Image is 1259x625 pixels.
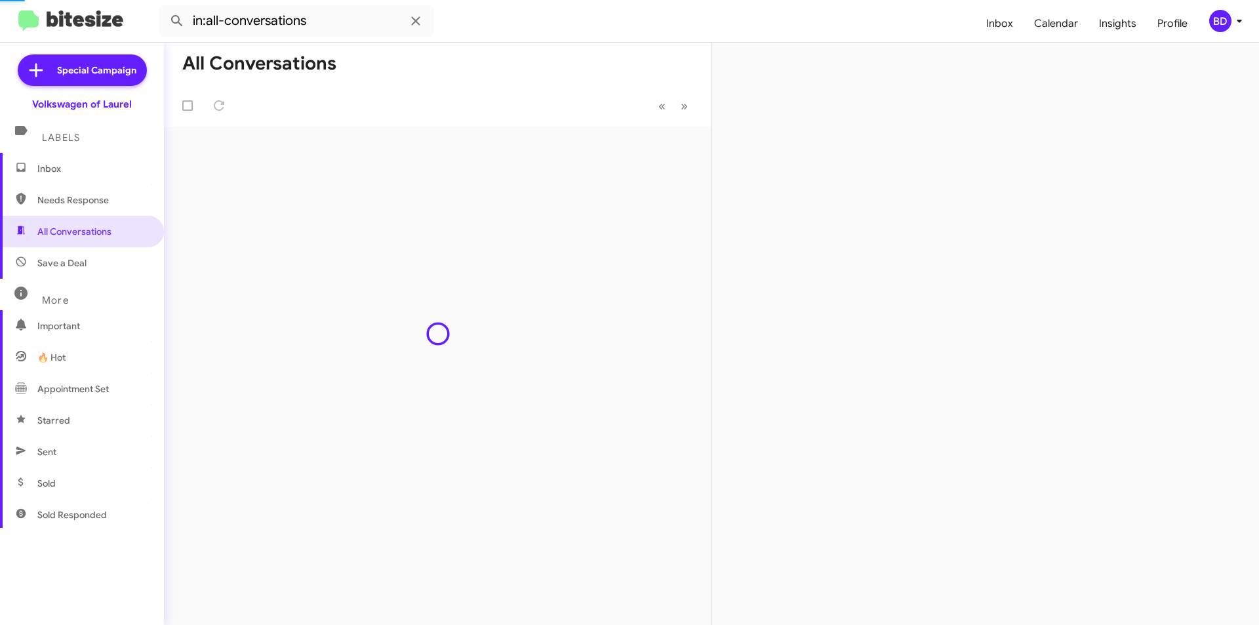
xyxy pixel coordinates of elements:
a: Calendar [1024,5,1089,43]
span: Starred [37,414,70,427]
input: Search [159,5,434,37]
span: Needs Response [37,193,149,207]
span: All Conversations [37,225,111,238]
span: Special Campaign [57,64,136,77]
a: Inbox [976,5,1024,43]
span: Save a Deal [37,256,87,270]
a: Special Campaign [18,54,147,86]
span: Inbox [37,162,149,175]
span: Appointment Set [37,382,109,395]
button: Previous [650,92,673,119]
span: Sent [37,445,56,458]
div: Volkswagen of Laurel [32,98,132,111]
span: Sold [37,477,56,490]
span: « [658,98,666,114]
a: Insights [1089,5,1147,43]
span: Sold Responded [37,508,107,521]
button: Next [673,92,696,119]
nav: Page navigation example [651,92,696,119]
span: » [681,98,688,114]
a: Profile [1147,5,1198,43]
span: Labels [42,132,80,144]
span: More [42,294,69,306]
span: 🔥 Hot [37,351,66,364]
div: BD [1209,10,1231,32]
h1: All Conversations [182,53,336,74]
span: Important [37,319,149,333]
button: BD [1198,10,1245,32]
